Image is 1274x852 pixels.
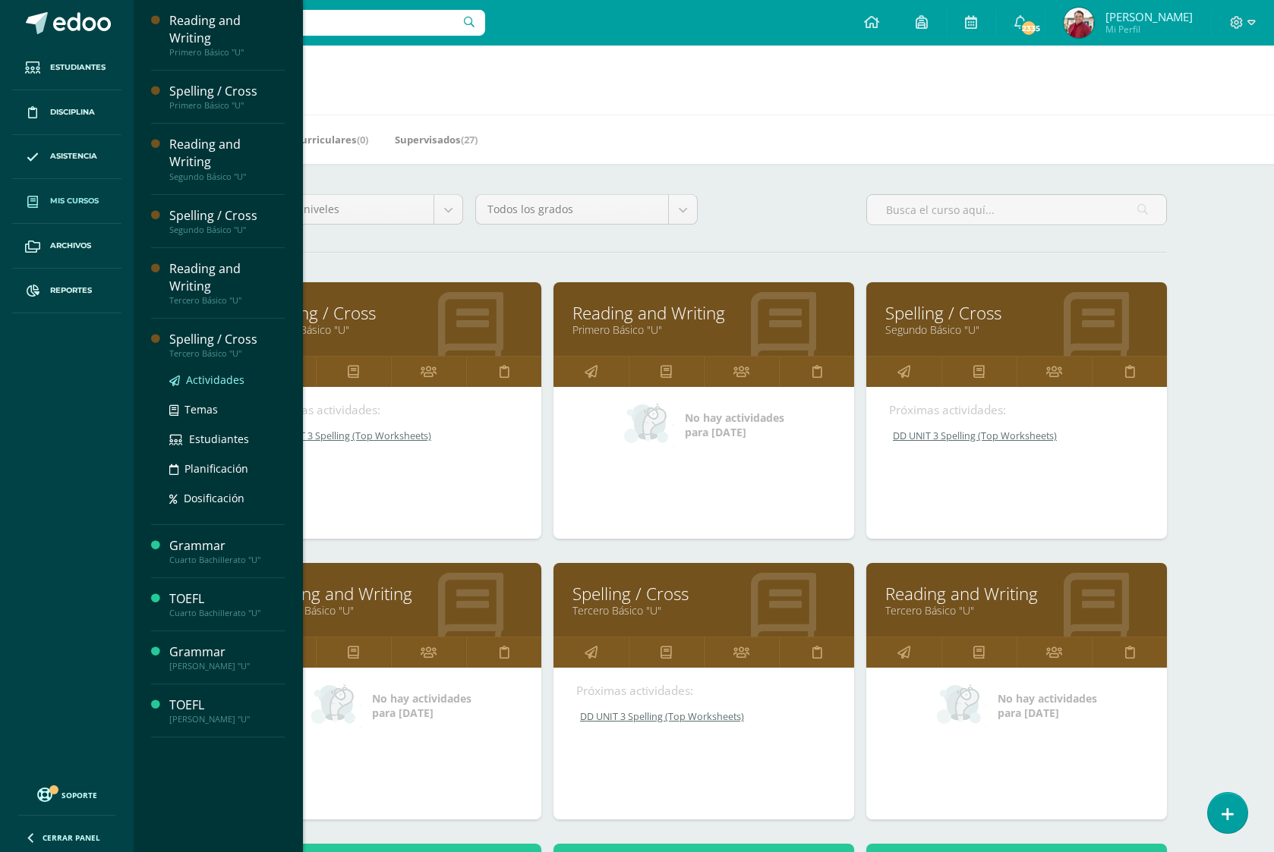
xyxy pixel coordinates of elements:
[169,714,285,725] div: [PERSON_NAME] "U"
[169,207,285,235] a: Spelling / CrossSegundo Básico "U"
[576,710,833,723] a: DD UNIT 3 Spelling (Top Worksheets)
[184,402,218,417] span: Temas
[263,402,519,418] div: Próximas actividades:
[263,429,520,442] a: DD UNIT 3 Spelling (Top Worksheets)
[169,331,285,359] a: Spelling / CrossTercero Básico "U"
[169,225,285,235] div: Segundo Básico "U"
[169,460,285,477] a: Planificación
[357,133,368,146] span: (0)
[253,195,422,224] span: Todos los niveles
[143,10,485,36] input: Busca un usuario...
[867,195,1166,225] input: Busca el curso aquí...
[998,691,1097,720] span: No hay actividades para [DATE]
[685,410,784,439] span: No hay actividades para [DATE]
[169,430,285,448] a: Estudiantes
[169,12,285,58] a: Reading and WritingPrimero Básico "U"
[395,127,478,152] a: Supervisados(27)
[461,133,478,146] span: (27)
[260,301,522,325] a: Spelling / Cross
[184,461,248,476] span: Planificación
[885,301,1148,325] a: Spelling / Cross
[169,331,285,348] div: Spelling / Cross
[169,171,285,182] div: Segundo Básico "U"
[169,696,285,714] div: TOEFL
[169,537,285,565] a: GrammarCuarto Bachillerato "U"
[889,429,1146,442] a: DD UNIT 3 Spelling (Top Worksheets)
[18,784,115,804] a: Soporte
[260,582,522,605] a: Reading and Writing
[50,61,106,74] span: Estudiantes
[169,608,285,618] div: Cuarto Bachillerato "U"
[241,195,462,224] a: Todos los niveles
[1020,20,1037,36] span: 2335
[169,489,285,507] a: Dosificación
[576,683,831,699] div: Próximas actividades:
[476,195,697,224] a: Todos los grados
[50,195,99,207] span: Mis cursos
[885,322,1148,337] a: Segundo Básico "U"
[624,402,674,448] img: no_activities_small.png
[937,683,987,728] img: no_activities_small.png
[189,432,249,446] span: Estudiantes
[169,47,285,58] div: Primero Básico "U"
[169,590,285,608] div: TOEFL
[50,106,95,118] span: Disciplina
[572,582,835,605] a: Spelling / Cross
[169,83,285,100] div: Spelling / Cross
[260,603,522,618] a: Segundo Básico "U"
[169,12,285,47] div: Reading and Writing
[12,46,121,90] a: Estudiantes
[169,207,285,225] div: Spelling / Cross
[260,322,522,337] a: Primero Básico "U"
[1105,23,1193,36] span: Mi Perfil
[50,285,92,297] span: Reportes
[169,260,285,295] div: Reading and Writing
[169,555,285,565] div: Cuarto Bachillerato "U"
[12,90,121,135] a: Disciplina
[169,136,285,181] a: Reading and WritingSegundo Básico "U"
[50,150,97,162] span: Asistencia
[311,683,361,728] img: no_activities_small.png
[12,135,121,180] a: Asistencia
[169,661,285,671] div: [PERSON_NAME] "U"
[169,100,285,111] div: Primero Básico "U"
[372,691,471,720] span: No hay actividades para [DATE]
[12,269,121,313] a: Reportes
[169,643,285,671] a: Grammar[PERSON_NAME] "U"
[885,603,1148,618] a: Tercero Básico "U"
[169,590,285,618] a: TOEFLCuarto Bachillerato "U"
[186,373,244,387] span: Actividades
[169,83,285,111] a: Spelling / CrossPrimero Básico "U"
[885,582,1148,605] a: Reading and Writing
[169,371,285,388] a: Actividades
[169,537,285,555] div: Grammar
[169,260,285,306] a: Reading and WritingTercero Básico "U"
[572,322,835,337] a: Primero Básico "U"
[43,832,100,843] span: Cerrar panel
[12,179,121,224] a: Mis cursos
[487,195,657,224] span: Todos los grados
[169,295,285,306] div: Tercero Básico "U"
[169,643,285,661] div: Grammar
[169,348,285,359] div: Tercero Básico "U"
[889,402,1144,418] div: Próximas actividades:
[169,696,285,725] a: TOEFL[PERSON_NAME] "U"
[572,301,835,325] a: Reading and Writing
[61,790,97,800] span: Soporte
[1064,8,1094,38] img: b0319bba9a756ed947e7626d23660255.png
[1105,9,1193,24] span: [PERSON_NAME]
[169,136,285,171] div: Reading and Writing
[50,240,91,252] span: Archivos
[184,491,244,505] span: Dosificación
[572,603,835,618] a: Tercero Básico "U"
[12,224,121,269] a: Archivos
[249,127,368,152] a: Mis Extracurriculares(0)
[169,401,285,418] a: Temas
